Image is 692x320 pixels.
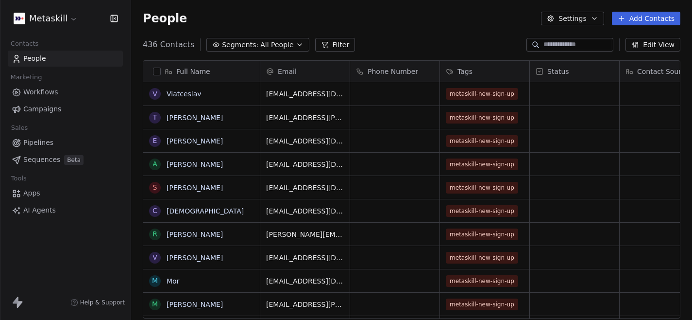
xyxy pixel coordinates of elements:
button: Edit View [625,38,680,52]
span: metaskill-new-sign-up [446,205,518,217]
div: Full Name [143,61,260,82]
span: metaskill-new-sign-up [446,275,518,287]
button: Filter [315,38,355,52]
span: metaskill-new-sign-up [446,299,518,310]
span: Apps [23,188,40,198]
a: [PERSON_NAME] [167,254,223,262]
span: Full Name [176,67,210,76]
span: metaskill-new-sign-up [446,112,518,124]
span: 436 Contacts [143,39,194,51]
span: [EMAIL_ADDRESS][PERSON_NAME][DOMAIN_NAME] [266,113,344,123]
span: AI Agents [23,205,56,215]
span: metaskill-new-sign-up [446,88,518,100]
span: metaskill-new-sign-up [446,159,518,170]
span: Email [278,67,297,76]
a: SequencesBeta [8,152,123,168]
div: M [152,299,158,309]
div: V [152,89,157,99]
span: Status [547,67,569,76]
span: metaskill-new-sign-up [446,229,518,240]
a: Campaigns [8,101,123,117]
span: Segments: [222,40,258,50]
a: [PERSON_NAME] [167,114,223,122]
span: [EMAIL_ADDRESS][DOMAIN_NAME] [266,206,344,216]
div: Tags [440,61,529,82]
span: [EMAIL_ADDRESS][DOMAIN_NAME] [266,183,344,193]
span: Phone Number [368,67,418,76]
a: [PERSON_NAME] [167,137,223,145]
div: A [152,159,157,169]
span: Help & Support [80,299,125,306]
div: grid [143,82,260,319]
span: All People [260,40,293,50]
a: [PERSON_NAME] [167,301,223,308]
div: E [153,136,157,146]
a: Viatceslav [167,90,202,98]
span: [EMAIL_ADDRESS][DOMAIN_NAME] [266,89,344,99]
div: M [152,276,158,286]
span: Sequences [23,155,60,165]
span: [EMAIL_ADDRESS][DOMAIN_NAME] [266,136,344,146]
span: Contacts [6,36,43,51]
button: Add Contacts [612,12,680,25]
a: Workflows [8,84,123,100]
span: Marketing [6,70,46,85]
a: People [8,51,123,67]
span: [EMAIL_ADDRESS][DOMAIN_NAME] [266,253,344,263]
span: metaskill-new-sign-up [446,135,518,147]
div: Phone Number [350,61,439,82]
span: Workflows [23,87,58,97]
span: [PERSON_NAME][EMAIL_ADDRESS][PERSON_NAME][DOMAIN_NAME] [266,230,344,239]
div: Email [260,61,350,82]
a: [PERSON_NAME] [167,184,223,192]
a: [PERSON_NAME] [167,231,223,238]
span: Pipelines [23,138,53,148]
a: Help & Support [70,299,125,306]
a: [PERSON_NAME] [167,160,223,168]
a: Apps [8,185,123,201]
div: S [153,182,157,193]
span: People [143,11,187,26]
span: metaskill-new-sign-up [446,252,518,264]
img: AVATAR%20METASKILL%20-%20Colori%20Positivo.png [14,13,25,24]
span: Tags [457,67,473,76]
span: Campaigns [23,104,61,114]
a: [DEMOGRAPHIC_DATA] [167,207,244,215]
div: Status [530,61,619,82]
div: V [152,252,157,263]
span: People [23,53,46,64]
span: Sales [7,121,32,135]
button: Settings [541,12,604,25]
a: Pipelines [8,135,123,151]
span: Contact Source [637,67,689,76]
div: C [152,206,157,216]
span: [EMAIL_ADDRESS][DOMAIN_NAME] [266,276,344,286]
span: metaskill-new-sign-up [446,182,518,194]
div: r [152,229,157,239]
button: Metaskill [12,10,80,27]
a: AI Agents [8,202,123,218]
span: Beta [64,155,84,165]
span: [EMAIL_ADDRESS][PERSON_NAME][DOMAIN_NAME] [266,300,344,309]
span: Tools [7,171,31,186]
span: [EMAIL_ADDRESS][DOMAIN_NAME] [266,160,344,169]
span: Metaskill [29,12,68,25]
a: Mor [167,277,179,285]
div: T [153,112,157,123]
